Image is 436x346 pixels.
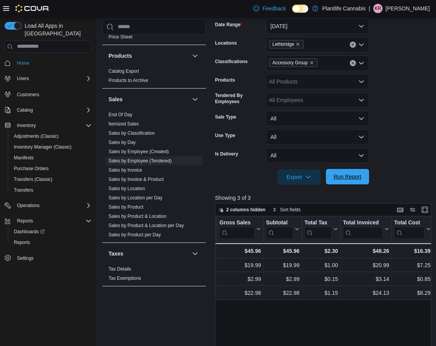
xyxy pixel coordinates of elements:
[296,42,300,47] button: Remove Lethbridge from selection in this group
[358,60,364,66] button: Open list of options
[17,202,40,209] span: Operations
[109,186,145,191] a: Sales by Location
[226,207,266,213] span: 2 columns hidden
[269,59,317,67] span: Accessory Group
[8,131,95,142] button: Adjustments (Classic)
[109,149,169,155] span: Sales by Employee (Created)
[14,59,32,68] a: Home
[269,40,304,48] span: Lethbridge
[11,142,92,152] span: Inventory Manager (Classic)
[394,246,430,256] div: $16.39
[109,250,189,257] button: Taxes
[292,5,308,13] input: Dark Mode
[343,219,383,239] div: Total Invoiced
[11,175,92,184] span: Transfers (Classic)
[350,42,356,48] button: Clear input
[11,186,36,195] a: Transfers
[358,97,364,103] button: Open list of options
[11,142,75,152] a: Inventory Manager (Classic)
[14,165,49,172] span: Purchase Orders
[219,288,261,298] div: $22.98
[190,51,200,60] button: Products
[326,169,369,184] button: Run Report
[11,132,62,141] a: Adjustments (Classic)
[334,173,361,181] span: Run Report
[394,288,430,298] div: $8.29
[309,60,314,65] button: Remove Accessory Group from selection in this group
[266,18,369,34] button: [DATE]
[109,95,123,103] h3: Sales
[14,74,92,83] span: Users
[17,75,29,82] span: Users
[109,130,155,136] a: Sales by Classification
[109,121,139,127] a: Itemized Sales
[109,232,161,237] a: Sales by Product per Day
[14,105,36,115] button: Catalog
[17,92,39,98] span: Customers
[343,288,389,298] div: $24.13
[2,120,95,131] button: Inventory
[14,253,92,263] span: Settings
[215,132,235,139] label: Use Type
[8,174,95,185] button: Transfers (Classic)
[22,22,92,37] span: Load All Apps in [GEOGRAPHIC_DATA]
[369,4,370,13] p: |
[2,89,95,100] button: Customers
[11,238,92,247] span: Reports
[11,153,37,162] a: Manifests
[17,122,36,129] span: Inventory
[215,151,238,157] label: Is Delivery
[109,275,141,281] span: Tax Exemptions
[109,250,124,257] h3: Taxes
[373,4,383,13] div: Kaizer Rietzel
[277,169,321,185] button: Export
[272,59,308,67] span: Accessory Group
[215,92,263,105] label: Tendered By Employees
[14,229,45,235] span: Dashboards
[14,90,42,99] a: Customers
[11,175,55,184] a: Transfers (Classic)
[14,89,92,99] span: Customers
[8,185,95,196] button: Transfers
[14,216,36,226] button: Reports
[109,195,162,201] span: Sales by Location per Day
[266,219,299,239] button: Subtotal
[109,204,144,210] a: Sales by Product
[350,60,356,66] button: Clear input
[343,261,389,270] div: $20.99
[266,111,369,126] button: All
[11,164,52,173] a: Purchase Orders
[109,223,184,228] a: Sales by Product & Location per Day
[14,133,58,139] span: Adjustments (Classic)
[8,152,95,163] button: Manifests
[109,139,136,145] span: Sales by Day
[11,238,33,247] a: Reports
[11,164,92,173] span: Purchase Orders
[109,78,148,83] a: Products to Archive
[109,176,164,182] span: Sales by Invoice & Product
[358,79,364,85] button: Open list of options
[109,130,155,136] span: Sales by Classification
[272,40,294,48] span: Lethbridge
[109,52,132,60] h3: Products
[109,167,142,173] a: Sales by Invoice
[343,246,389,256] div: $48.26
[14,216,92,226] span: Reports
[14,201,43,210] button: Operations
[266,246,299,256] div: $45.96
[215,194,433,202] p: Showing 3 of 3
[219,246,261,256] div: $45.96
[102,32,206,45] div: Pricing
[109,222,184,229] span: Sales by Product & Location per Day
[219,219,255,239] div: Gross Sales
[109,34,132,40] span: Price Sheet
[280,207,301,213] span: Sort fields
[343,274,389,284] div: $3.14
[102,264,206,286] div: Taxes
[109,266,131,272] a: Tax Details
